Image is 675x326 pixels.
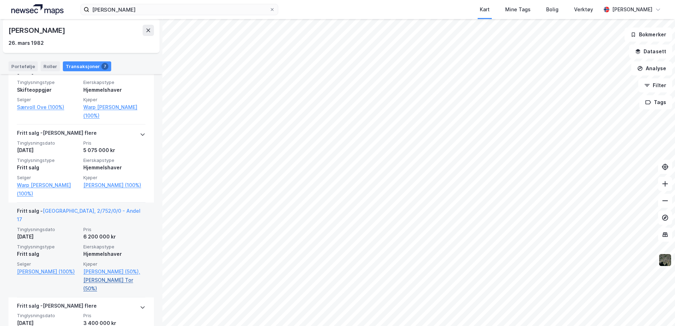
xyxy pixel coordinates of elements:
div: Kart [480,5,490,14]
span: Kjøper [83,97,145,103]
div: Skifteoppgjør [17,86,79,94]
span: Selger [17,261,79,267]
div: Verktøy [574,5,593,14]
div: Mine Tags [505,5,531,14]
button: Filter [638,78,672,92]
a: Warp [PERSON_NAME] (100%) [83,103,145,120]
div: [DATE] [17,233,79,241]
div: [PERSON_NAME] [8,25,66,36]
div: [DATE] [17,146,79,155]
span: Pris [83,313,145,319]
div: Hjemmelshaver [83,86,145,94]
div: [PERSON_NAME] [612,5,652,14]
a: Særvoll Ove (100%) [17,103,79,111]
span: Eierskapstype [83,244,145,250]
span: Pris [83,140,145,146]
div: Fritt salg - [17,207,145,227]
input: Søk på adresse, matrikkel, gårdeiere, leietakere eller personer [89,4,269,15]
a: [PERSON_NAME] (100%) [83,181,145,189]
button: Bokmerker [625,28,672,42]
div: 6 200 000 kr [83,233,145,241]
span: Eierskapstype [83,79,145,85]
a: [PERSON_NAME] Tor (50%) [83,276,145,293]
div: Fritt salg - [PERSON_NAME] flere [17,129,97,140]
div: Hjemmelshaver [83,250,145,258]
span: Pris [83,227,145,233]
span: Kjøper [83,261,145,267]
button: Analyse [631,61,672,76]
span: Tinglysningsdato [17,313,79,319]
div: Hjemmelshaver [83,163,145,172]
img: 9k= [658,253,672,267]
span: Tinglysningstype [17,79,79,85]
div: Portefølje [8,61,38,71]
span: Tinglysningsdato [17,227,79,233]
a: Warp [PERSON_NAME] (100%) [17,181,79,198]
span: Selger [17,97,79,103]
div: 5 075 000 kr [83,146,145,155]
div: Fritt salg [17,163,79,172]
a: [PERSON_NAME] (100%) [17,267,79,276]
a: [PERSON_NAME] (50%), [83,267,145,276]
img: logo.a4113a55bc3d86da70a041830d287a7e.svg [11,4,64,15]
span: Tinglysningstype [17,157,79,163]
button: Datasett [629,44,672,59]
div: Fritt salg - [PERSON_NAME] flere [17,302,97,313]
div: Roller [41,61,60,71]
div: Bolig [546,5,558,14]
div: Transaksjoner [63,61,111,71]
iframe: Chat Widget [640,292,675,326]
span: Kjøper [83,175,145,181]
span: Selger [17,175,79,181]
span: Eierskapstype [83,157,145,163]
span: Tinglysningstype [17,244,79,250]
div: 7 [101,63,108,70]
span: Tinglysningsdato [17,140,79,146]
div: Fritt salg [17,250,79,258]
button: Tags [639,95,672,109]
div: Kontrollprogram for chat [640,292,675,326]
a: [GEOGRAPHIC_DATA], 2/752/0/0 - Andel 17 [17,208,141,222]
div: 26. mars 1982 [8,39,44,47]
